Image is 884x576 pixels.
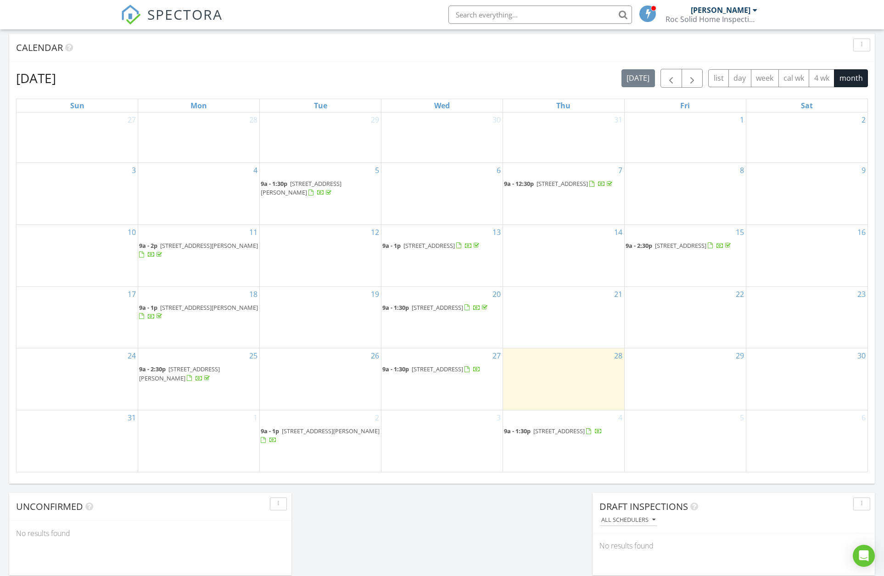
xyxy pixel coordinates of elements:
td: Go to August 16, 2025 [746,224,867,286]
span: 9a - 1p [139,303,157,312]
td: Go to August 18, 2025 [138,286,260,348]
td: Go to August 22, 2025 [624,286,746,348]
a: Go to August 28, 2025 [612,348,624,363]
a: 9a - 2:30p [STREET_ADDRESS][PERSON_NAME] [139,364,258,384]
span: Calendar [16,41,63,54]
span: 9a - 2p [139,241,157,250]
div: No results found [593,533,875,558]
a: 9a - 1p [STREET_ADDRESS][PERSON_NAME] [261,427,380,444]
a: 9a - 1:30p [STREET_ADDRESS] [382,365,481,373]
a: 9a - 1:30p [STREET_ADDRESS] [504,426,623,437]
a: Go to July 28, 2025 [247,112,259,127]
a: Go to September 3, 2025 [495,410,503,425]
td: Go to August 12, 2025 [260,224,381,286]
button: week [751,69,779,87]
td: Go to August 9, 2025 [746,163,867,225]
td: Go to August 24, 2025 [17,348,138,410]
span: [STREET_ADDRESS] [655,241,706,250]
span: [STREET_ADDRESS][PERSON_NAME] [261,179,341,196]
a: 9a - 12:30p [STREET_ADDRESS] [504,179,614,188]
a: Go to July 30, 2025 [491,112,503,127]
span: 9a - 2:30p [626,241,652,250]
div: [PERSON_NAME] [691,6,750,15]
a: Go to August 3, 2025 [130,163,138,178]
span: 9a - 1p [261,427,279,435]
a: Go to August 23, 2025 [856,287,867,302]
a: Go to August 26, 2025 [369,348,381,363]
a: Tuesday [312,99,329,112]
td: Go to August 15, 2025 [624,224,746,286]
td: Go to August 20, 2025 [381,286,503,348]
a: Go to September 2, 2025 [373,410,381,425]
a: Go to August 21, 2025 [612,287,624,302]
td: Go to September 3, 2025 [381,410,503,472]
a: Go to September 6, 2025 [860,410,867,425]
a: 9a - 1p [STREET_ADDRESS][PERSON_NAME] [261,426,380,446]
a: 9a - 1p [STREET_ADDRESS][PERSON_NAME] [139,303,258,320]
span: [STREET_ADDRESS] [537,179,588,188]
a: 9a - 2p [STREET_ADDRESS][PERSON_NAME] [139,240,258,260]
td: Go to September 1, 2025 [138,410,260,472]
a: Go to August 1, 2025 [738,112,746,127]
td: Go to August 19, 2025 [260,286,381,348]
button: Next month [682,69,703,88]
a: 9a - 12:30p [STREET_ADDRESS] [504,179,623,190]
td: Go to August 26, 2025 [260,348,381,410]
td: Go to September 6, 2025 [746,410,867,472]
span: [STREET_ADDRESS][PERSON_NAME] [282,427,380,435]
div: All schedulers [601,517,655,523]
a: Go to August 24, 2025 [126,348,138,363]
td: Go to July 31, 2025 [503,112,624,163]
td: Go to August 3, 2025 [17,163,138,225]
div: Open Intercom Messenger [853,545,875,567]
td: Go to August 25, 2025 [138,348,260,410]
a: Go to July 29, 2025 [369,112,381,127]
button: All schedulers [599,514,657,526]
a: Go to August 6, 2025 [495,163,503,178]
td: Go to August 17, 2025 [17,286,138,348]
span: [STREET_ADDRESS][PERSON_NAME] [160,241,258,250]
span: 9a - 1p [382,241,401,250]
img: The Best Home Inspection Software - Spectora [121,5,141,25]
a: 9a - 1p [STREET_ADDRESS] [382,240,502,252]
a: Go to August 5, 2025 [373,163,381,178]
a: Go to August 4, 2025 [252,163,259,178]
a: Go to August 17, 2025 [126,287,138,302]
a: Monday [189,99,209,112]
a: 9a - 1:30p [STREET_ADDRESS] [382,364,502,375]
td: Go to August 4, 2025 [138,163,260,225]
button: cal wk [778,69,810,87]
a: Go to August 19, 2025 [369,287,381,302]
h2: [DATE] [16,69,56,87]
td: Go to August 10, 2025 [17,224,138,286]
span: 9a - 1:30p [382,303,409,312]
a: Go to August 27, 2025 [491,348,503,363]
td: Go to August 5, 2025 [260,163,381,225]
td: Go to August 7, 2025 [503,163,624,225]
a: Go to August 2, 2025 [860,112,867,127]
td: Go to August 29, 2025 [624,348,746,410]
a: Go to August 30, 2025 [856,348,867,363]
a: Go to August 14, 2025 [612,225,624,240]
a: Sunday [68,99,86,112]
a: Go to August 11, 2025 [247,225,259,240]
a: Go to July 31, 2025 [612,112,624,127]
button: Previous month [660,69,682,88]
a: 9a - 2p [STREET_ADDRESS][PERSON_NAME] [139,241,258,258]
td: Go to July 27, 2025 [17,112,138,163]
td: Go to July 29, 2025 [260,112,381,163]
td: Go to August 13, 2025 [381,224,503,286]
a: 9a - 1:30p [STREET_ADDRESS][PERSON_NAME] [261,179,341,196]
a: Go to August 10, 2025 [126,225,138,240]
span: Draft Inspections [599,500,688,513]
a: Wednesday [432,99,452,112]
td: Go to August 11, 2025 [138,224,260,286]
td: Go to September 2, 2025 [260,410,381,472]
a: Go to August 31, 2025 [126,410,138,425]
a: Go to August 8, 2025 [738,163,746,178]
a: Go to September 5, 2025 [738,410,746,425]
a: Saturday [799,99,815,112]
button: 4 wk [809,69,834,87]
a: 9a - 1:30p [STREET_ADDRESS] [382,303,489,312]
div: Roc Solid Home Inspections [666,15,757,24]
